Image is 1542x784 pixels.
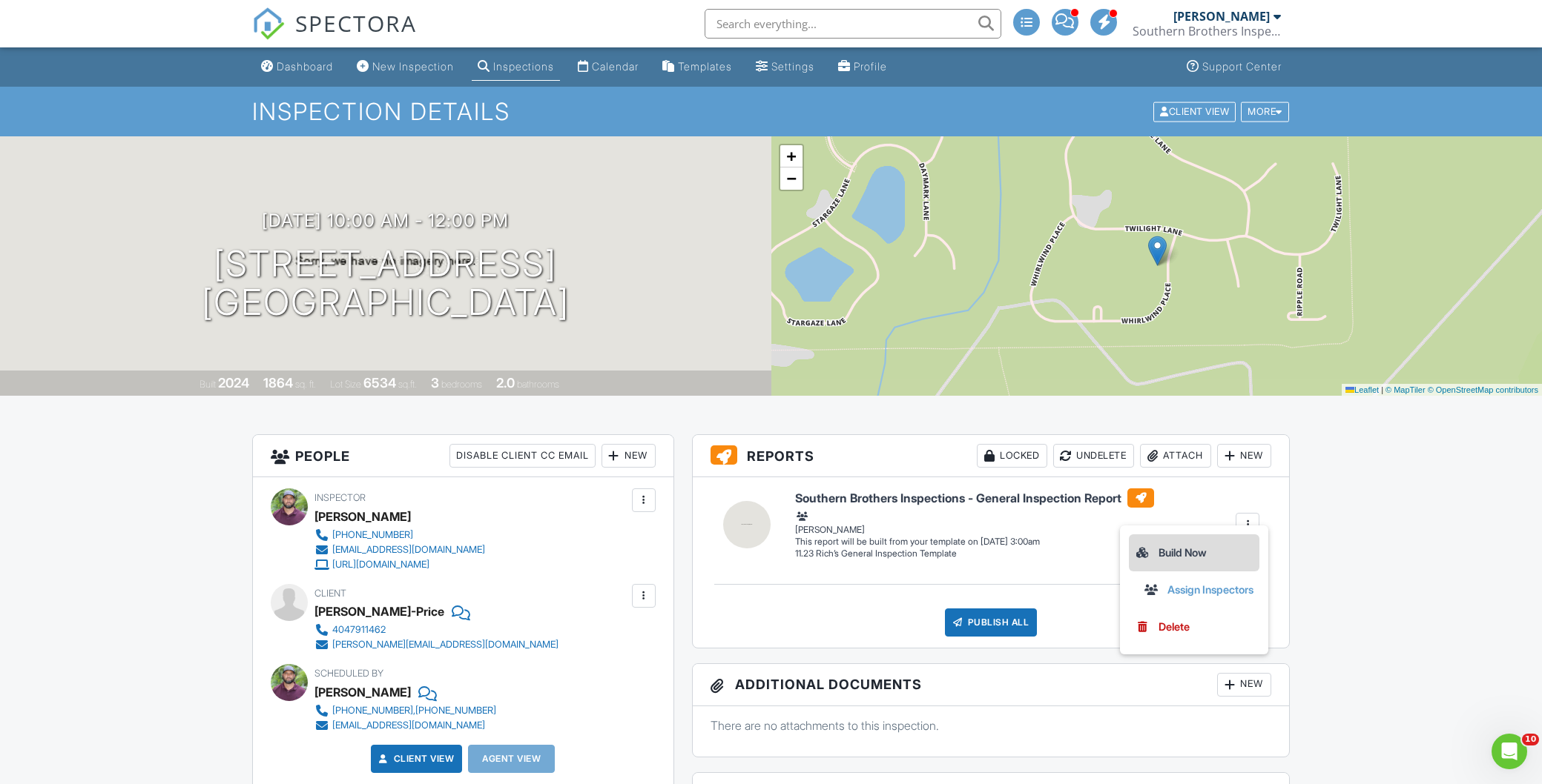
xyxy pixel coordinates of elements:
a: Build Now [1129,534,1259,571]
div: 2.0 [496,375,515,391]
input: Search everything... [705,9,1001,39]
a: Delete [1135,619,1253,635]
a: Calendar [572,53,645,81]
span: sq.ft. [398,379,417,390]
div: [PHONE_NUMBER] [332,529,413,541]
h3: [DATE] 10:00 am - 12:00 pm [262,210,509,230]
div: Profile [854,60,887,73]
div: New [602,444,656,468]
p: There are no attachments to this inspection. [711,717,1272,734]
a: [EMAIL_ADDRESS][DOMAIN_NAME] [314,542,485,557]
div: [PHONE_NUMBER],[PHONE_NUMBER] [332,705,496,717]
span: 10 [1522,734,1539,745]
iframe: Intercom live chat [1492,734,1527,769]
span: sq. ft. [295,379,316,390]
div: [PERSON_NAME] [795,509,1154,536]
span: | [1381,385,1383,394]
span: bathrooms [517,379,559,390]
a: Dashboard [255,53,339,81]
a: Assign Inspectors [1144,582,1262,598]
div: Build Now [1135,544,1253,562]
div: [PERSON_NAME][EMAIL_ADDRESS][DOMAIN_NAME] [332,639,559,651]
div: Undelete [1053,444,1134,468]
a: [PHONE_NUMBER] [314,528,485,542]
div: Locked [977,444,1047,468]
a: [PERSON_NAME][EMAIL_ADDRESS][DOMAIN_NAME] [314,637,559,652]
div: [EMAIL_ADDRESS][DOMAIN_NAME] [332,720,485,731]
a: Templates [656,53,738,81]
div: Support Center [1202,60,1282,73]
h3: People [253,435,673,477]
a: Support Center [1181,53,1288,81]
div: New [1217,673,1271,697]
h1: [STREET_ADDRESS] [GEOGRAPHIC_DATA] [202,245,570,323]
span: − [786,169,796,187]
div: Calendar [592,60,639,73]
div: Disable Client CC Email [449,444,596,468]
div: This report will be built from your template on [DATE] 3:00am [795,536,1154,548]
a: Client View [376,751,455,766]
span: Scheduled By [314,668,383,679]
a: [PHONE_NUMBER],[PHONE_NUMBER] [314,703,496,718]
a: Leaflet [1345,385,1379,394]
a: Profile [832,53,893,81]
div: 11.23 Rich’s General Inspection Template [795,548,1154,560]
div: [PERSON_NAME] [314,681,411,703]
div: Southern Brothers Inspections [1133,24,1281,39]
a: Client View [1152,105,1239,116]
div: Attach [1140,444,1211,468]
div: Client View [1153,102,1236,122]
h3: Additional Documents [693,664,1290,706]
div: New [1217,444,1271,468]
a: [URL][DOMAIN_NAME] [314,557,485,572]
span: Client [314,588,346,599]
span: Lot Size [330,379,361,390]
a: Zoom in [780,145,803,167]
div: Settings [771,60,814,73]
div: [EMAIL_ADDRESS][DOMAIN_NAME] [332,544,485,556]
span: Built [200,379,216,390]
div: New Inspection [372,60,454,73]
img: Marker [1148,236,1167,266]
div: 1864 [263,375,293,391]
div: [URL][DOMAIN_NAME] [332,559,429,571]
a: Zoom out [780,167,803,190]
div: Inspections [493,60,554,73]
div: Templates [678,60,732,73]
a: SPECTORA [252,20,417,51]
div: Delete [1159,619,1190,635]
div: Dashboard [277,60,333,73]
div: 2024 [218,375,249,391]
a: Settings [750,53,820,81]
div: [PERSON_NAME] [1173,9,1270,24]
div: 3 [431,375,439,391]
div: 4047911462 [332,624,386,636]
div: More [1241,102,1289,122]
a: 4047911462 [314,622,559,637]
a: [EMAIL_ADDRESS][DOMAIN_NAME] [314,718,496,733]
a: © MapTiler [1386,385,1426,394]
span: Inspector [314,492,366,503]
div: [PERSON_NAME]-Price [314,600,444,622]
a: © OpenStreetMap contributors [1428,385,1538,394]
a: New Inspection [351,53,460,81]
div: 6534 [363,375,396,391]
span: bedrooms [441,379,482,390]
div: Publish All [945,608,1038,637]
a: Inspections [472,53,560,81]
span: + [786,147,796,165]
h1: Inspection Details [252,99,1291,124]
div: [PERSON_NAME] [314,505,411,528]
img: The Best Home Inspection Software - Spectora [252,7,285,40]
h3: Reports [693,435,1290,477]
span: SPECTORA [295,7,417,39]
h6: Southern Brothers Inspections - General Inspection Report [795,488,1154,508]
